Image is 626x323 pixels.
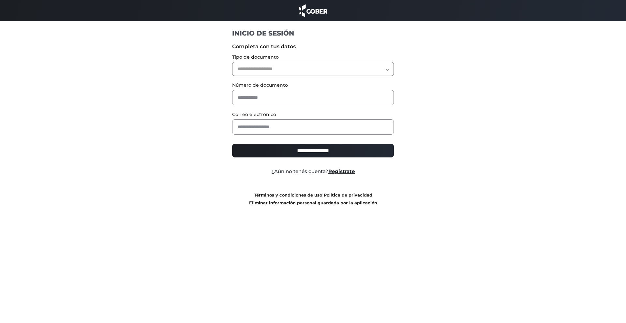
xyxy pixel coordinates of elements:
[297,3,329,18] img: cober_marca.png
[254,193,322,198] a: Términos y condiciones de uso
[232,29,394,37] h1: INICIO DE SESIÓN
[227,168,399,175] div: ¿Aún no tenés cuenta?
[232,43,394,51] label: Completa con tus datos
[324,193,372,198] a: Política de privacidad
[232,111,394,118] label: Correo electrónico
[328,168,355,174] a: Registrate
[227,191,399,207] div: |
[232,82,394,89] label: Número de documento
[249,200,377,205] a: Eliminar información personal guardada por la aplicación
[232,54,394,61] label: Tipo de documento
